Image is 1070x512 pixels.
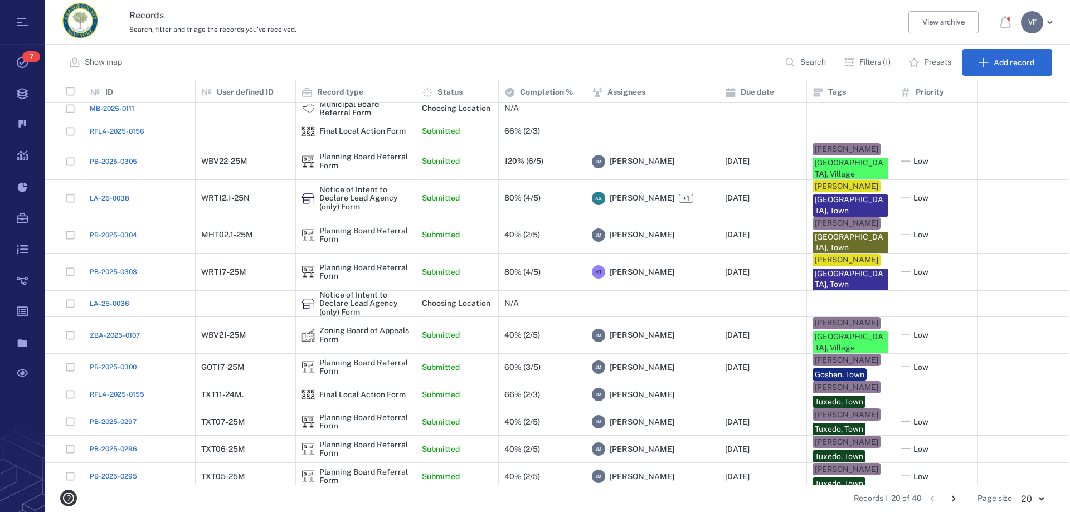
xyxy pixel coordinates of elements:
[422,193,460,204] p: Submitted
[301,192,315,205] div: Notice of Intent to Declare Lead Agency (only) Form
[725,472,750,481] div: [DATE]
[1012,493,1052,505] div: 20
[945,490,962,508] button: Go to next page
[725,268,750,276] div: [DATE]
[437,87,463,98] p: Status
[319,468,410,485] div: Planning Board Referral Form
[319,413,410,431] div: Planning Board Referral Form
[977,493,1012,504] span: Page size
[1021,11,1043,33] div: V F
[62,3,98,42] a: Go home
[90,126,144,136] a: RFLA-2025-0156
[90,444,137,454] a: PB-2025-0296
[317,87,363,98] p: Record type
[828,87,846,98] p: Tags
[217,87,274,98] p: User defined ID
[815,255,878,266] div: [PERSON_NAME]
[922,490,964,508] nav: pagination navigation
[504,363,541,372] div: 60% (3/5)
[105,87,113,98] p: ID
[592,265,605,279] div: M T
[592,329,605,342] div: J M
[592,360,605,374] div: J M
[62,3,98,38] img: Orange County Planning Department logo
[815,144,878,155] div: [PERSON_NAME]
[592,442,605,456] div: J M
[902,49,960,76] button: Presets
[301,155,315,168] img: icon Planning Board Referral Form
[815,409,878,421] div: [PERSON_NAME]
[90,417,137,427] a: PB-2025-0297
[319,186,410,211] div: Notice of Intent to Declare Lead Agency (only) Form
[422,103,490,114] p: Choosing Location
[916,87,944,98] p: Priority
[815,232,886,253] div: [GEOGRAPHIC_DATA], Town
[85,57,122,68] p: Show map
[610,417,674,428] span: [PERSON_NAME]
[610,156,674,167] span: [PERSON_NAME]
[592,228,605,242] div: J M
[815,331,886,353] div: [GEOGRAPHIC_DATA], Village
[610,362,674,373] span: [PERSON_NAME]
[90,104,134,114] span: MB-2025-0111
[56,485,81,511] button: help
[319,100,410,118] div: Municipal Board Referral Form
[90,157,137,167] span: PB-2025-0305
[610,330,674,341] span: [PERSON_NAME]
[592,388,605,401] div: J M
[201,194,250,202] div: WRT12.1-25N
[319,153,410,170] div: Planning Board Referral Form
[680,194,692,203] span: +1
[319,291,410,316] div: Notice of Intent to Declare Lead Agency (only) Form
[201,331,246,339] div: WBV21-25M
[679,194,693,203] span: +1
[319,359,410,376] div: Planning Board Referral Form
[913,330,928,341] span: Low
[90,267,137,277] span: PB-2025-0303
[301,329,315,342] div: Zoning Board of Appeals Form
[1021,11,1057,33] button: VF
[815,397,863,408] div: Tuxedo, Town
[201,363,245,372] div: GOT17-25M
[301,102,315,115] div: Municipal Board Referral Form
[422,330,460,341] p: Submitted
[815,318,878,329] div: [PERSON_NAME]
[201,391,244,399] div: TXT11-24M.
[504,157,543,165] div: 120% (6/5)
[815,218,878,229] div: [PERSON_NAME]
[422,298,490,309] p: Choosing Location
[301,265,315,279] div: Planning Board Referral Form
[422,417,460,428] p: Submitted
[725,157,750,165] div: [DATE]
[301,388,315,401] div: Final Local Action Form
[301,102,315,115] img: icon Municipal Board Referral Form
[913,156,928,167] span: Low
[504,268,541,276] div: 80% (4/5)
[913,267,928,278] span: Low
[815,464,878,475] div: [PERSON_NAME]
[422,230,460,241] p: Submitted
[90,330,140,340] a: ZBA-2025-0107
[129,26,296,33] span: Search, filter and triage the records you've received.
[301,360,315,374] img: icon Planning Board Referral Form
[610,193,674,204] span: [PERSON_NAME]
[301,442,315,456] div: Planning Board Referral Form
[504,418,540,426] div: 40% (2/5)
[610,389,674,401] span: [PERSON_NAME]
[504,331,540,339] div: 40% (2/5)
[422,156,460,167] p: Submitted
[90,193,129,203] a: LA-25-0038
[504,299,519,308] div: N/A
[90,471,137,481] a: PB-2025-0295
[815,424,863,435] div: Tuxedo, Town
[504,104,519,113] div: N/A
[815,181,878,192] div: [PERSON_NAME]
[504,231,540,239] div: 40% (2/5)
[422,389,460,401] p: Submitted
[815,194,886,216] div: [GEOGRAPHIC_DATA], Town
